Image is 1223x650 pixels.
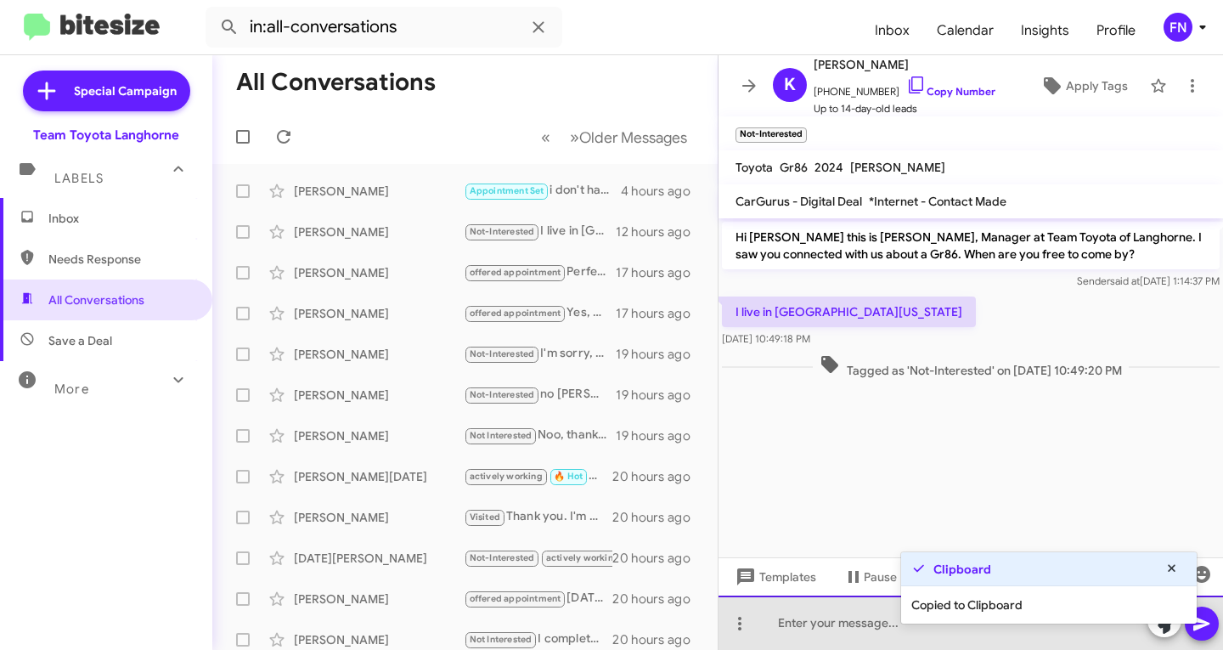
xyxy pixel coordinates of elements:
small: Not-Interested [735,127,807,143]
div: i don't have a specific time as it depends on when i get out of work but i should be there someti... [464,181,621,201]
span: offered appointment [470,267,561,278]
div: [PERSON_NAME] [294,509,464,526]
div: [PERSON_NAME][DATE] [294,468,464,485]
span: » [570,127,579,148]
a: Insights [1007,6,1083,55]
span: Not-Interested [470,552,535,563]
span: [DATE] 10:49:18 PM [722,332,810,345]
div: [PERSON_NAME] [294,427,464,444]
div: 19 hours ago [616,387,704,404]
div: [PERSON_NAME] [294,387,464,404]
div: 20 hours ago [612,468,704,485]
button: Previous [531,120,561,155]
span: « [541,127,550,148]
div: I'm sorry, but I'm gonna have to pass on looking at the Toyota Highlander hybrid, but thank you f... [464,344,616,364]
span: Appointment Set [470,185,544,196]
p: Hi [PERSON_NAME] this is [PERSON_NAME], Manager at Team Toyota of Langhorne. I saw you connected ... [722,222,1220,269]
span: [PERSON_NAME] [850,160,945,175]
span: Up to 14-day-old leads [814,100,995,117]
span: Older Messages [579,128,687,147]
div: [PERSON_NAME] [294,223,464,240]
span: offered appointment [470,308,561,319]
span: Templates [732,562,816,592]
span: said at [1110,274,1140,287]
button: Pause [830,562,910,592]
span: Special Campaign [74,82,177,99]
div: 20 hours ago [612,550,704,567]
span: More [54,382,89,397]
span: Apply Tags [1066,71,1128,101]
div: Perfect! I’ll schedule your appointment for [DATE] at 4:30/5PM. Looking forward to seeing you the... [464,263,616,282]
div: 12 hours ago [616,223,704,240]
nav: Page navigation example [532,120,697,155]
p: I live in [GEOGRAPHIC_DATA][US_STATE] [722,297,976,327]
span: [PERSON_NAME] [814,54,995,75]
span: Not Interested [470,430,533,441]
span: K [784,71,796,99]
span: actively working [470,471,543,482]
div: Ok i will [464,466,612,486]
button: Templates [719,562,830,592]
span: Needs Response [48,251,193,268]
a: Calendar [923,6,1007,55]
span: Gr86 [780,160,808,175]
span: Not-Interested [470,389,535,400]
div: 19 hours ago [616,427,704,444]
span: Toyota [735,160,773,175]
a: Inbox [861,6,923,55]
span: [PHONE_NUMBER] [814,75,995,100]
div: 19 hours ago [616,346,704,363]
div: [DATE][PERSON_NAME] [294,550,464,567]
button: FN [1149,13,1204,42]
span: Save a Deal [48,332,112,349]
div: FN [1164,13,1192,42]
button: Apply Tags [1025,71,1141,101]
a: Special Campaign [23,71,190,111]
span: 🔥 Hot [554,471,583,482]
div: [PERSON_NAME] [294,631,464,648]
span: 2024 [814,160,843,175]
div: Noo, thank [PERSON_NAME] [464,426,616,445]
span: Not Interested [470,634,533,645]
span: Pause [864,562,897,592]
span: *Internet - Contact Made [869,194,1006,209]
span: Sender [DATE] 1:14:37 PM [1077,274,1220,287]
h1: All Conversations [236,69,436,96]
span: Not-Interested [470,348,535,359]
div: 20 hours ago [612,509,704,526]
div: 17 hours ago [616,305,704,322]
div: [PERSON_NAME] [294,305,464,322]
div: [PERSON_NAME] [294,183,464,200]
a: Copy Number [906,85,995,98]
span: All Conversations [48,291,144,308]
div: 4 hours ago [621,183,704,200]
span: actively working [546,552,619,563]
div: Do you live locally? [464,548,612,568]
div: [PERSON_NAME] [294,346,464,363]
div: I live in [GEOGRAPHIC_DATA][US_STATE] [464,222,616,241]
div: 20 hours ago [612,631,704,648]
strong: Clipboard [933,561,991,578]
div: I completely understand! Our dealership does strive to provide a unique experience and great offe... [464,630,612,649]
div: 20 hours ago [612,591,704,608]
div: [PERSON_NAME] [294,264,464,281]
span: Not-Interested [470,226,535,237]
div: [DATE] should work great! I am going to just double check to confirm availability. Are you open t... [464,589,612,608]
span: Visited [470,512,500,523]
div: Team Toyota Langhorne [33,127,179,144]
span: offered appointment [470,593,561,604]
span: CarGurus - Digital Deal [735,194,862,209]
div: 17 hours ago [616,264,704,281]
div: [PERSON_NAME] [294,591,464,608]
div: no [PERSON_NAME] sold thanks [464,385,616,404]
button: Next [560,120,697,155]
span: Labels [54,171,104,186]
input: Search [206,7,562,48]
a: Profile [1083,6,1149,55]
div: Thank you. I'm waiting for more [464,507,612,527]
span: Tagged as 'Not-Interested' on [DATE] 10:49:20 PM [813,354,1129,379]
